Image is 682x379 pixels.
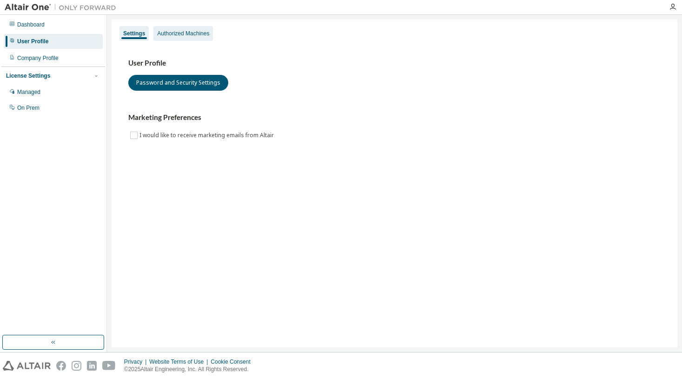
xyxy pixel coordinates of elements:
[102,361,116,371] img: youtube.svg
[149,358,211,366] div: Website Terms of Use
[128,75,228,91] button: Password and Security Settings
[87,361,97,371] img: linkedin.svg
[157,30,209,37] div: Authorized Machines
[17,54,59,62] div: Company Profile
[139,130,276,141] label: I would like to receive marketing emails from Altair
[128,59,661,68] h3: User Profile
[128,113,661,122] h3: Marketing Preferences
[17,21,45,28] div: Dashboard
[17,104,40,112] div: On Prem
[17,88,40,96] div: Managed
[123,30,145,37] div: Settings
[56,361,66,371] img: facebook.svg
[5,3,121,12] img: Altair One
[211,358,256,366] div: Cookie Consent
[6,72,50,80] div: License Settings
[124,358,149,366] div: Privacy
[72,361,81,371] img: instagram.svg
[3,361,51,371] img: altair_logo.svg
[124,366,256,373] p: © 2025 Altair Engineering, Inc. All Rights Reserved.
[17,38,48,45] div: User Profile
